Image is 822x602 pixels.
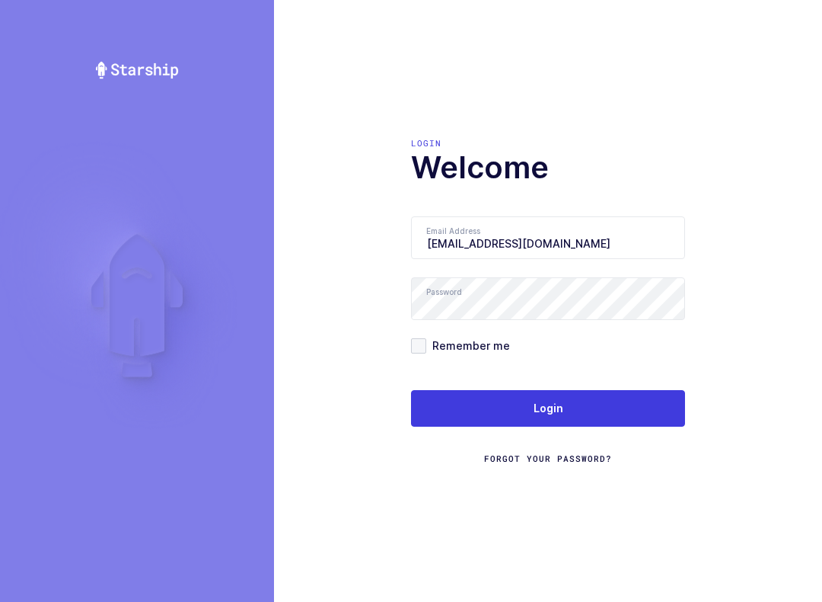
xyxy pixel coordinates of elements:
button: Login [411,390,685,427]
a: Forgot Your Password? [484,453,612,465]
img: Starship [94,61,180,79]
h1: Welcome [411,149,685,186]
input: Password [411,277,685,320]
span: Remember me [426,338,510,353]
span: Login [534,401,563,416]
div: Login [411,137,685,149]
input: Email Address [411,216,685,259]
